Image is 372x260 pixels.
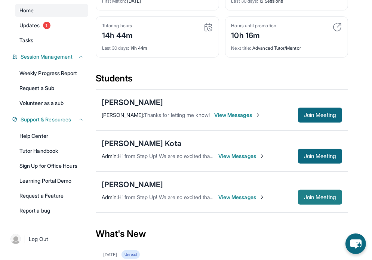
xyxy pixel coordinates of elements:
button: Session Management [18,53,84,61]
a: Request a Sub [15,81,88,95]
span: View Messages [218,152,265,160]
div: [PERSON_NAME] [102,97,163,108]
a: Learning Portal Demo [15,174,88,188]
a: Updates1 [15,19,88,32]
a: Report a bug [15,204,88,217]
span: View Messages [218,194,265,201]
a: Help Center [15,129,88,143]
span: Next title : [231,45,252,51]
span: Admin : [102,194,118,200]
div: Students [96,72,348,89]
button: Join Meeting [298,190,342,205]
a: Volunteer as a sub [15,96,88,110]
span: Home [19,7,34,14]
button: chat-button [345,233,366,254]
span: Updates [19,22,40,29]
span: Thanks for letting me know! [144,112,210,118]
a: Request a Feature [15,189,88,202]
button: Join Meeting [298,149,342,164]
span: View Messages [214,111,261,119]
span: Tasks [19,37,33,44]
img: Chevron-Right [259,153,265,159]
div: [PERSON_NAME] [102,179,163,190]
img: card [204,23,213,32]
button: Join Meeting [298,108,342,123]
div: [PERSON_NAME] Kota [102,138,181,149]
span: Join Meeting [304,154,336,158]
span: 1 [43,22,50,29]
span: | [24,235,26,244]
span: Session Management [21,53,73,61]
a: Tasks [15,34,88,47]
div: 10h 16m [231,29,276,41]
div: Advanced Tutor/Mentor [231,41,342,51]
span: Last 30 days : [102,45,129,51]
a: Tutor Handbook [15,144,88,158]
button: Support & Resources [18,116,84,123]
img: Chevron-Right [259,194,265,200]
div: Unread [122,250,139,259]
div: Hours until promotion [231,23,276,29]
span: Admin : [102,153,118,159]
a: Sign Up for Office Hours [15,159,88,173]
div: 14h 44m [102,41,213,51]
img: Chevron-Right [255,112,261,118]
div: [DATE] [103,252,117,258]
img: user-img [10,234,21,244]
span: Support & Resources [21,116,71,123]
span: Join Meeting [304,195,336,199]
a: Weekly Progress Report [15,66,88,80]
img: card [333,23,342,32]
a: Home [15,4,88,17]
div: 14h 44m [102,29,133,41]
a: |Log Out [7,231,88,247]
span: Join Meeting [304,113,336,117]
span: [PERSON_NAME] : [102,112,144,118]
div: What's New [96,217,348,250]
div: Tutoring hours [102,23,133,29]
span: Log Out [29,235,48,243]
